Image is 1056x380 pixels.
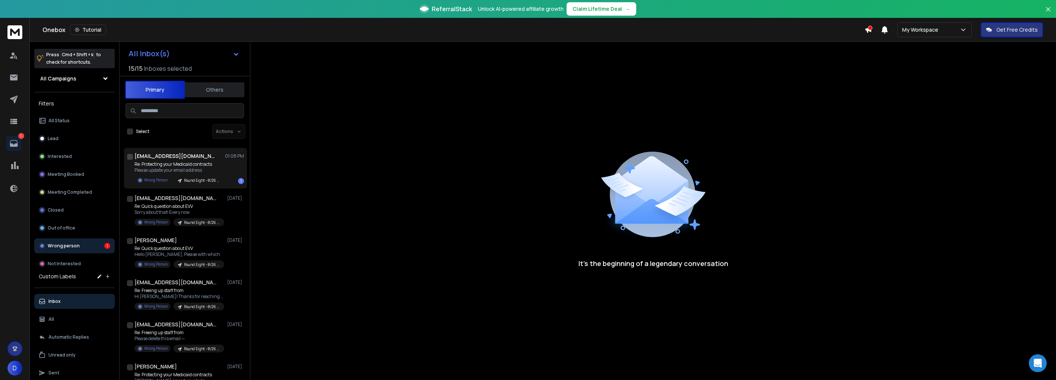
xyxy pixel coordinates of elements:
[34,221,115,235] button: Out of office
[134,251,224,257] p: Hello [PERSON_NAME], Please with which
[144,177,168,183] p: Wrong Person
[34,256,115,271] button: Not Interested
[184,346,220,352] p: Round Eight - 8/26 (Medicaid Compliance)
[34,167,115,182] button: Meeting Booked
[134,152,216,160] h1: [EMAIL_ADDRESS][DOMAIN_NAME]
[134,288,224,294] p: Re: Freeing up staff from
[48,171,84,177] p: Meeting Booked
[34,149,115,164] button: Interested
[40,75,76,82] h1: All Campaigns
[1043,4,1053,22] button: Close banner
[48,189,92,195] p: Meeting Completed
[48,225,75,231] p: Out of office
[134,161,224,167] p: Re: Protecting your Medicaid contracts
[34,131,115,146] button: Lead
[227,237,244,243] p: [DATE]
[134,372,224,378] p: Re: Protecting your Medicaid contracts
[48,352,76,358] p: Unread only
[578,258,728,269] p: It’s the beginning of a legendary conversation
[34,348,115,362] button: Unread only
[225,153,244,159] p: 01:08 PM
[134,237,177,244] h1: [PERSON_NAME]
[34,203,115,218] button: Closed
[48,298,61,304] p: Inbox
[104,243,110,249] div: 1
[134,330,224,336] p: Re: Freeing up staff from
[184,178,220,183] p: Round Eight - 8/26 (Medicaid Compliance)
[134,167,224,173] p: Please update your email address
[18,133,24,139] p: 1
[34,185,115,200] button: Meeting Completed
[184,220,220,225] p: Round Eight - 8/26 (Medicaid Compliance)
[567,2,636,16] button: Claim Lifetime Deal→
[136,129,149,134] label: Select
[134,294,224,300] p: Hi [PERSON_NAME]! Thanks for reaching back
[184,262,220,267] p: Round Eight - 8/26 (Medicaid Compliance)
[134,203,224,209] p: Re: Quick question about EVV
[144,304,168,309] p: Wrong Person
[1029,354,1047,372] div: Open Intercom Messenger
[39,273,76,280] h3: Custom Labels
[34,330,115,345] button: Automatic Replies
[125,81,185,99] button: Primary
[625,5,630,13] span: →
[129,50,170,57] h1: All Inbox(s)
[7,361,22,376] button: D
[227,279,244,285] p: [DATE]
[48,118,70,124] p: All Status
[34,238,115,253] button: Wrong person1
[134,321,216,328] h1: [EMAIL_ADDRESS][DOMAIN_NAME]
[238,178,244,184] div: 1
[184,304,220,310] p: Round Eight - 8/26 (Medicaid Compliance)
[185,82,244,98] button: Others
[48,136,58,142] p: Lead
[902,26,941,34] p: My Workspace
[144,346,168,351] p: Wrong Person
[134,336,224,342] p: Please delete this email —
[48,207,64,213] p: Closed
[34,294,115,309] button: Inbox
[134,246,224,251] p: Re: Quick question about EVV
[123,46,245,61] button: All Inbox(s)
[70,25,106,35] button: Tutorial
[134,363,177,370] h1: [PERSON_NAME]
[478,5,564,13] p: Unlock AI-powered affiliate growth
[129,64,143,73] span: 15 / 15
[48,334,89,340] p: Automatic Replies
[6,136,21,151] a: 1
[48,153,72,159] p: Interested
[34,71,115,86] button: All Campaigns
[134,209,224,215] p: Sorry about that! Every now
[134,279,216,286] h1: [EMAIL_ADDRESS][DOMAIN_NAME]
[227,364,244,370] p: [DATE]
[48,243,80,249] p: Wrong person
[134,194,216,202] h1: [EMAIL_ADDRESS][DOMAIN_NAME]
[61,50,95,59] span: Cmd + Shift + k
[34,312,115,327] button: All
[48,261,81,267] p: Not Interested
[48,370,59,376] p: Sent
[48,316,54,322] p: All
[432,4,472,13] span: ReferralStack
[144,262,168,267] p: Wrong Person
[996,26,1038,34] p: Get Free Credits
[34,98,115,109] h3: Filters
[144,64,192,73] h3: Inboxes selected
[46,51,101,66] p: Press to check for shortcuts.
[227,322,244,327] p: [DATE]
[227,195,244,201] p: [DATE]
[981,22,1043,37] button: Get Free Credits
[42,25,865,35] div: Onebox
[34,113,115,128] button: All Status
[144,219,168,225] p: Wrong Person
